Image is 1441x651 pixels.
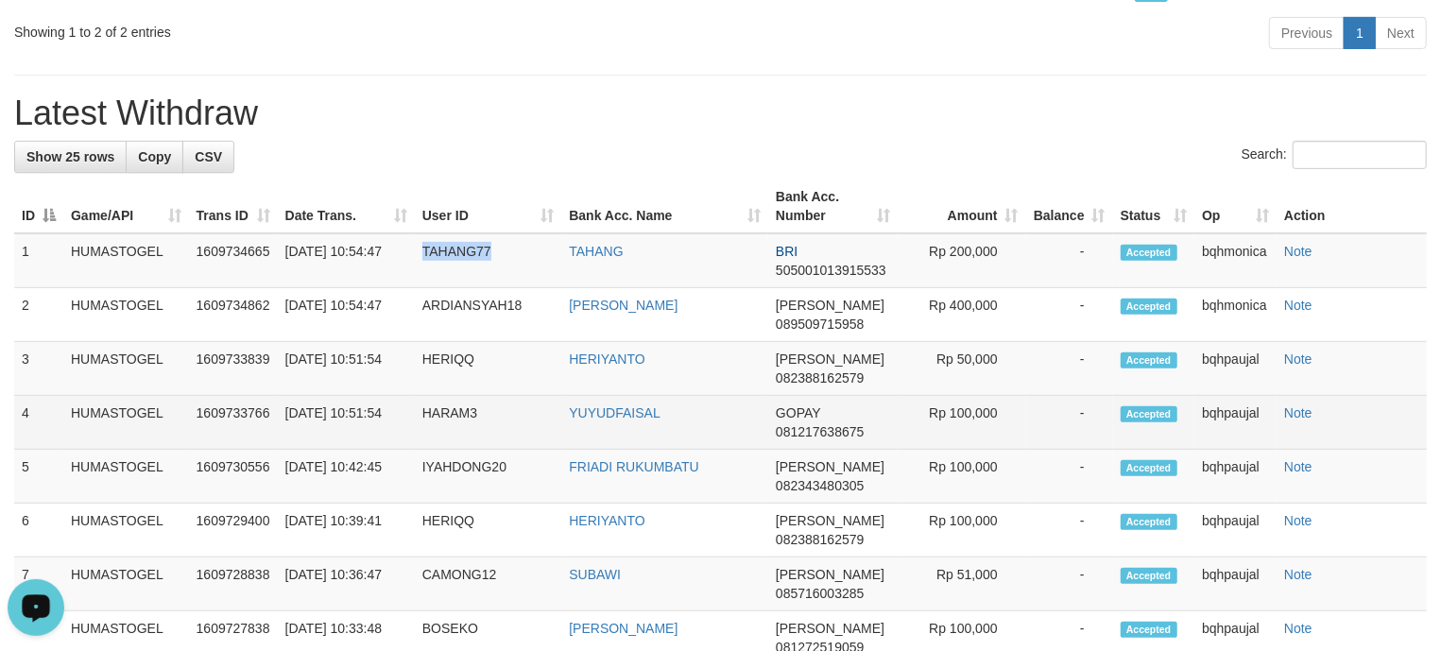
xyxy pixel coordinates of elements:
[1194,180,1277,233] th: Op: activate to sort column ascending
[14,94,1427,132] h1: Latest Withdraw
[1026,233,1113,288] td: -
[1375,17,1427,49] a: Next
[1121,460,1177,476] span: Accepted
[1284,567,1312,582] a: Note
[14,233,63,288] td: 1
[278,288,415,342] td: [DATE] 10:54:47
[1269,17,1345,49] a: Previous
[1121,514,1177,530] span: Accepted
[14,557,63,611] td: 7
[569,298,678,313] a: [PERSON_NAME]
[415,288,562,342] td: ARDIANSYAH18
[415,396,562,450] td: HARAM3
[776,370,864,385] span: Copy 082388162579 to clipboard
[1121,568,1177,584] span: Accepted
[189,450,278,504] td: 1609730556
[898,450,1026,504] td: Rp 100,000
[278,504,415,557] td: [DATE] 10:39:41
[278,396,415,450] td: [DATE] 10:51:54
[1284,513,1312,528] a: Note
[1026,504,1113,557] td: -
[14,15,586,42] div: Showing 1 to 2 of 2 entries
[1194,450,1277,504] td: bqhpaujal
[189,233,278,288] td: 1609734665
[278,557,415,611] td: [DATE] 10:36:47
[776,405,820,420] span: GOPAY
[63,233,189,288] td: HUMASTOGEL
[898,180,1026,233] th: Amount: activate to sort column ascending
[14,396,63,450] td: 4
[8,8,64,64] button: Open LiveChat chat widget
[63,288,189,342] td: HUMASTOGEL
[1121,245,1177,261] span: Accepted
[1194,342,1277,396] td: bqhpaujal
[195,149,222,164] span: CSV
[1284,298,1312,313] a: Note
[14,504,63,557] td: 6
[1026,557,1113,611] td: -
[1026,396,1113,450] td: -
[415,450,562,504] td: IYAHDONG20
[182,141,234,173] a: CSV
[63,342,189,396] td: HUMASTOGEL
[776,513,884,528] span: [PERSON_NAME]
[561,180,768,233] th: Bank Acc. Name: activate to sort column ascending
[1293,141,1427,169] input: Search:
[1113,180,1195,233] th: Status: activate to sort column ascending
[415,180,562,233] th: User ID: activate to sort column ascending
[569,459,698,474] a: FRIADI RUKUMBATU
[14,342,63,396] td: 3
[14,141,127,173] a: Show 25 rows
[1026,180,1113,233] th: Balance: activate to sort column ascending
[776,244,798,259] span: BRI
[63,557,189,611] td: HUMASTOGEL
[14,450,63,504] td: 5
[1026,450,1113,504] td: -
[1121,406,1177,422] span: Accepted
[26,149,114,164] span: Show 25 rows
[776,621,884,636] span: [PERSON_NAME]
[776,478,864,493] span: Copy 082343480305 to clipboard
[14,288,63,342] td: 2
[1194,233,1277,288] td: bqhmonica
[14,180,63,233] th: ID: activate to sort column descending
[1121,352,1177,368] span: Accepted
[776,298,884,313] span: [PERSON_NAME]
[1284,351,1312,367] a: Note
[278,450,415,504] td: [DATE] 10:42:45
[776,317,864,332] span: Copy 089509715958 to clipboard
[776,351,884,367] span: [PERSON_NAME]
[569,513,644,528] a: HERIYANTO
[415,557,562,611] td: CAMONG12
[1284,459,1312,474] a: Note
[1277,180,1427,233] th: Action
[1284,405,1312,420] a: Note
[569,621,678,636] a: [PERSON_NAME]
[189,342,278,396] td: 1609733839
[189,396,278,450] td: 1609733766
[776,263,886,278] span: Copy 505001013915533 to clipboard
[1344,17,1376,49] a: 1
[1026,342,1113,396] td: -
[898,504,1026,557] td: Rp 100,000
[63,450,189,504] td: HUMASTOGEL
[569,244,623,259] a: TAHANG
[1284,244,1312,259] a: Note
[1026,288,1113,342] td: -
[189,180,278,233] th: Trans ID: activate to sort column ascending
[1121,299,1177,315] span: Accepted
[1194,288,1277,342] td: bqhmonica
[768,180,898,233] th: Bank Acc. Number: activate to sort column ascending
[1194,557,1277,611] td: bqhpaujal
[63,180,189,233] th: Game/API: activate to sort column ascending
[1242,141,1427,169] label: Search:
[569,405,660,420] a: YUYUDFAISAL
[776,567,884,582] span: [PERSON_NAME]
[898,288,1026,342] td: Rp 400,000
[278,180,415,233] th: Date Trans.: activate to sort column ascending
[898,233,1026,288] td: Rp 200,000
[278,233,415,288] td: [DATE] 10:54:47
[189,557,278,611] td: 1609728838
[898,342,1026,396] td: Rp 50,000
[898,396,1026,450] td: Rp 100,000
